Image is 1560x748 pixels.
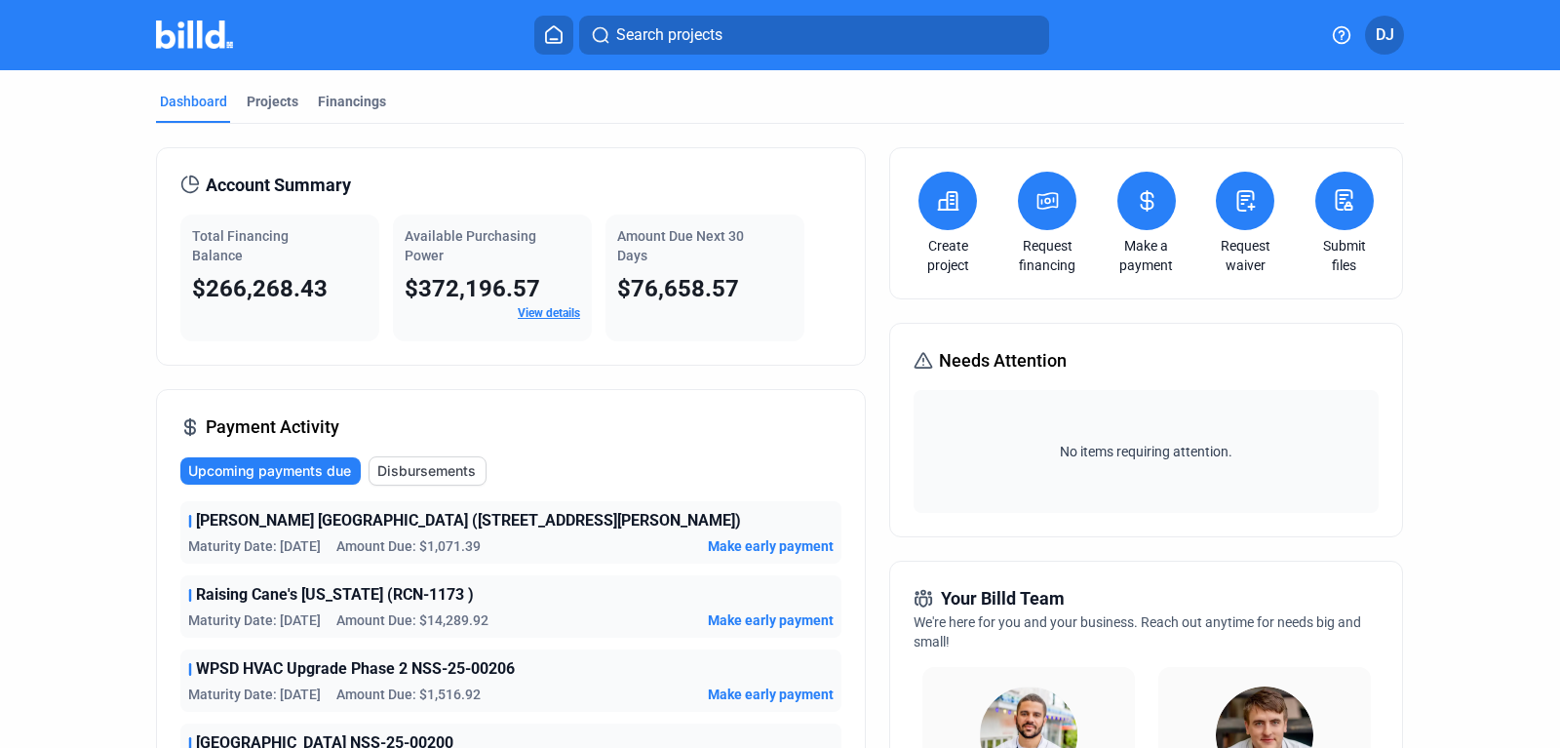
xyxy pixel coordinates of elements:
span: Amount Due: $1,071.39 [336,536,481,556]
span: Your Billd Team [941,585,1065,612]
img: Billd Company Logo [156,20,233,49]
button: Make early payment [708,685,834,704]
span: Account Summary [206,172,351,199]
span: Amount Due Next 30 Days [617,228,744,263]
span: Raising Cane's [US_STATE] (RCN-1173 ) [196,583,474,607]
span: No items requiring attention. [921,442,1370,461]
a: Request financing [1013,236,1081,275]
span: $266,268.43 [192,275,328,302]
a: Make a payment [1112,236,1181,275]
div: Financings [318,92,386,111]
a: View details [518,306,580,320]
a: Request waiver [1211,236,1279,275]
span: $372,196.57 [405,275,540,302]
button: Make early payment [708,610,834,630]
span: Maturity Date: [DATE] [188,685,321,704]
span: Payment Activity [206,413,339,441]
span: Available Purchasing Power [405,228,536,263]
span: Amount Due: $14,289.92 [336,610,488,630]
button: Search projects [579,16,1049,55]
span: Total Financing Balance [192,228,289,263]
span: Maturity Date: [DATE] [188,610,321,630]
span: Amount Due: $1,516.92 [336,685,481,704]
button: Disbursements [369,456,487,486]
span: Needs Attention [939,347,1067,374]
span: Maturity Date: [DATE] [188,536,321,556]
button: Upcoming payments due [180,457,361,485]
span: Search projects [616,23,722,47]
span: DJ [1376,23,1394,47]
span: $76,658.57 [617,275,739,302]
div: Dashboard [160,92,227,111]
button: DJ [1365,16,1404,55]
a: Submit files [1310,236,1379,275]
span: We're here for you and your business. Reach out anytime for needs big and small! [914,614,1361,650]
span: WPSD HVAC Upgrade Phase 2 NSS-25-00206 [196,657,515,681]
span: [PERSON_NAME] [GEOGRAPHIC_DATA] ([STREET_ADDRESS][PERSON_NAME]) [196,509,741,532]
div: Projects [247,92,298,111]
a: Create project [914,236,982,275]
span: Disbursements [377,461,476,481]
span: Upcoming payments due [188,461,351,481]
button: Make early payment [708,536,834,556]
